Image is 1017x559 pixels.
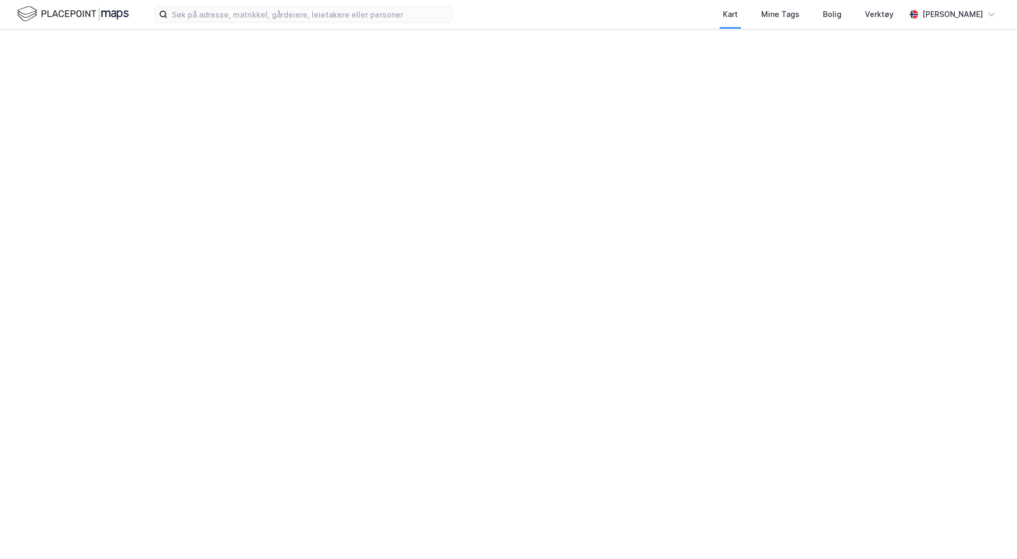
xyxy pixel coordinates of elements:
[17,5,129,23] img: logo.f888ab2527a4732fd821a326f86c7f29.svg
[823,8,841,21] div: Bolig
[761,8,799,21] div: Mine Tags
[865,8,894,21] div: Verktøy
[922,8,983,21] div: [PERSON_NAME]
[168,6,452,22] input: Søk på adresse, matrikkel, gårdeiere, leietakere eller personer
[723,8,738,21] div: Kart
